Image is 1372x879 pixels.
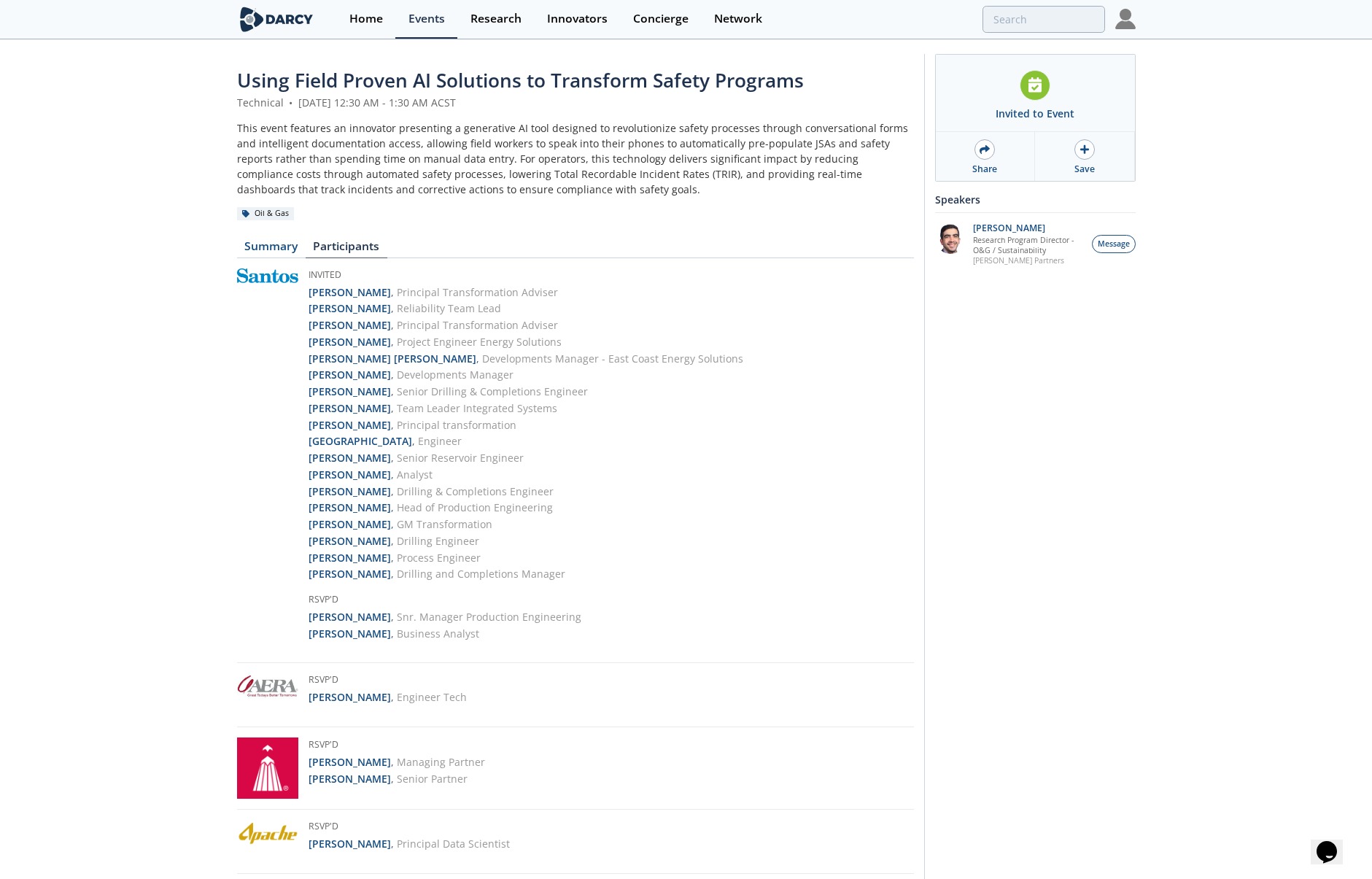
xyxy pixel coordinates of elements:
[397,534,479,548] span: Drilling Engineer
[391,755,394,769] span: ,
[237,207,295,220] div: Oil & Gas
[935,223,966,254] img: 44401130-f463-4f9c-a816-b31c67b6af04
[996,106,1074,121] div: Invited to Event
[397,384,588,398] span: Senior Drilling & Completions Engineer
[391,627,394,640] span: ,
[309,318,391,332] strong: [PERSON_NAME]
[482,352,743,365] span: Developments Manager - East Coast Energy Solutions
[391,500,394,514] span: ,
[983,6,1105,33] input: Advanced Search
[306,241,387,258] a: Participants
[397,551,481,565] span: Process Engineer
[391,418,394,432] span: ,
[973,255,1084,266] p: [PERSON_NAME] Partners
[391,772,394,786] span: ,
[391,285,394,299] span: ,
[309,738,485,754] h5: RSVP'd
[309,301,391,315] strong: [PERSON_NAME]
[309,517,391,531] strong: [PERSON_NAME]
[309,451,391,465] strong: [PERSON_NAME]
[397,335,562,349] span: Project Engineer Energy Solutions
[309,673,467,689] h5: RSVP'd
[476,352,479,365] span: ,
[309,690,391,704] strong: [PERSON_NAME]
[309,384,391,398] strong: [PERSON_NAME]
[391,567,394,581] span: ,
[397,772,468,786] span: Senior Partner
[309,837,391,851] strong: [PERSON_NAME]
[397,837,510,851] span: Principal Data Scientist
[397,484,554,498] span: Drilling & Completions Engineer
[309,610,391,624] strong: [PERSON_NAME]
[397,318,558,332] span: Principal Transformation Adviser
[391,837,394,851] span: ,
[1074,163,1095,176] div: Save
[237,67,804,93] span: Using Field Proven AI Solutions to Transform Safety Programs
[1311,821,1357,864] iframe: chat widget
[309,368,391,382] strong: [PERSON_NAME]
[397,627,479,640] span: Business Analyst
[237,737,298,799] img: Altira Group LLC
[309,418,391,432] strong: [PERSON_NAME]
[397,451,524,465] span: Senior Reservoir Engineer
[973,223,1084,233] p: [PERSON_NAME]
[935,187,1136,212] div: Speakers
[391,690,394,704] span: ,
[309,352,476,365] strong: [PERSON_NAME] [PERSON_NAME]
[237,673,298,699] img: Aera Energy
[397,301,501,315] span: Reliability Team Lead
[309,567,391,581] strong: [PERSON_NAME]
[391,517,394,531] span: ,
[309,434,412,448] strong: [GEOGRAPHIC_DATA]
[397,368,513,382] span: Developments Manager
[391,301,394,315] span: ,
[309,627,391,640] strong: [PERSON_NAME]
[397,401,557,415] span: Team Leader Integrated Systems
[391,335,394,349] span: ,
[309,755,391,769] strong: [PERSON_NAME]
[391,610,394,624] span: ,
[418,434,462,448] span: Engineer
[397,285,558,299] span: Principal Transformation Adviser
[547,13,608,25] div: Innovators
[1092,235,1136,253] button: Message
[391,534,394,548] span: ,
[397,500,553,514] span: Head of Production Engineering
[397,567,565,581] span: Drilling and Completions Manager
[309,268,743,284] h5: Invited
[309,772,391,786] strong: [PERSON_NAME]
[309,551,391,565] strong: [PERSON_NAME]
[397,610,581,624] span: Snr. Manager Production Engineering
[309,500,391,514] strong: [PERSON_NAME]
[973,235,1084,255] p: Research Program Director - O&G / Sustainability
[309,401,391,415] strong: [PERSON_NAME]
[309,335,391,349] strong: [PERSON_NAME]
[391,401,394,415] span: ,
[349,13,383,25] div: Home
[391,468,394,481] span: ,
[633,13,689,25] div: Concierge
[391,551,394,565] span: ,
[972,163,997,176] div: Share
[309,285,391,299] strong: [PERSON_NAME]
[237,241,306,258] a: Summary
[237,268,298,283] img: Santos Ltd
[397,690,467,704] span: Engineer Tech
[237,7,317,32] img: logo-wide.svg
[309,484,391,498] strong: [PERSON_NAME]
[309,593,743,609] h5: RSVP'd
[287,96,295,109] span: •
[397,418,516,432] span: Principal transformation
[714,13,762,25] div: Network
[1098,239,1130,250] span: Message
[470,13,522,25] div: Research
[397,755,485,769] span: Managing Partner
[309,534,391,548] strong: [PERSON_NAME]
[412,434,415,448] span: ,
[1115,9,1136,29] img: Profile
[397,517,492,531] span: GM Transformation
[397,468,433,481] span: Analyst
[391,368,394,382] span: ,
[391,451,394,465] span: ,
[237,95,914,110] div: Technical [DATE] 12:30 AM - 1:30 AM ACST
